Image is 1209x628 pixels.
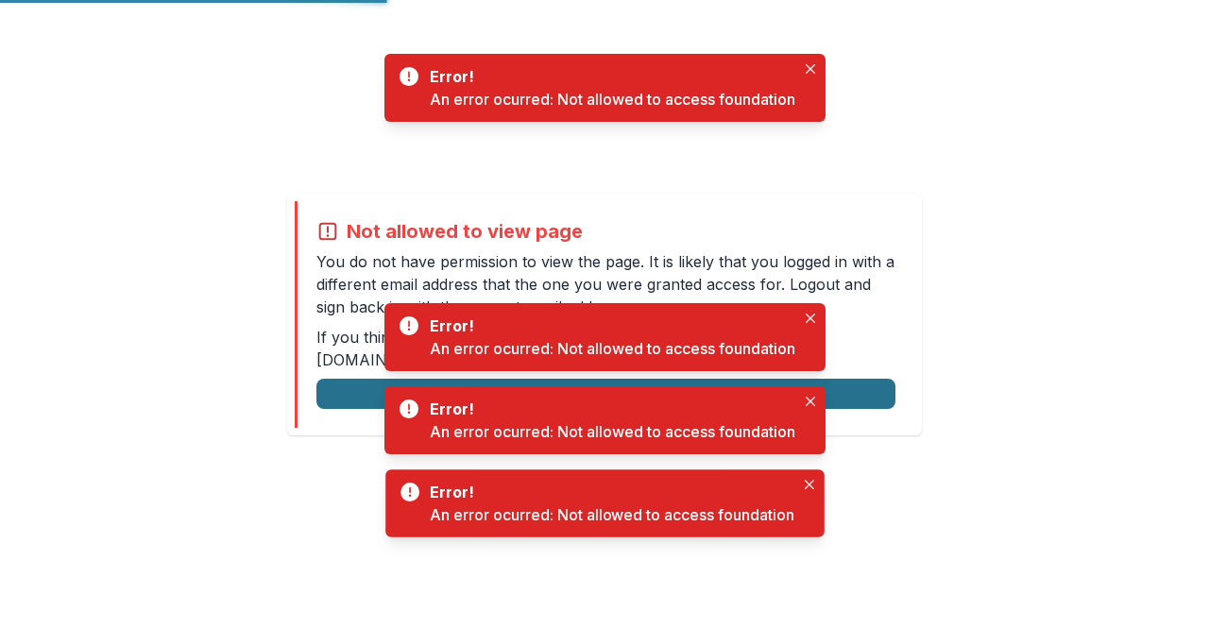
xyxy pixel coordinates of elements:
div: An error ocurred: Not allowed to access foundation [430,420,795,443]
div: An error ocurred: Not allowed to access foundation [430,88,795,110]
button: Logout [316,379,895,409]
a: [EMAIL_ADDRESS][DOMAIN_NAME] [316,328,807,369]
p: If you think this is an error, please contact us at . [316,326,895,371]
button: Close [799,390,822,413]
div: Error! [430,65,788,88]
div: Error! [430,481,786,503]
div: An error ocurred: Not allowed to access foundation [430,503,793,526]
div: Error! [430,314,788,337]
button: Close [799,58,822,80]
div: An error ocurred: Not allowed to access foundation [430,337,795,360]
button: Close [797,473,820,496]
div: Error! [430,398,788,420]
button: Close [799,307,822,330]
h2: Not allowed to view page [347,220,583,243]
p: You do not have permission to view the page. It is likely that you logged in with a different ema... [316,250,895,318]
